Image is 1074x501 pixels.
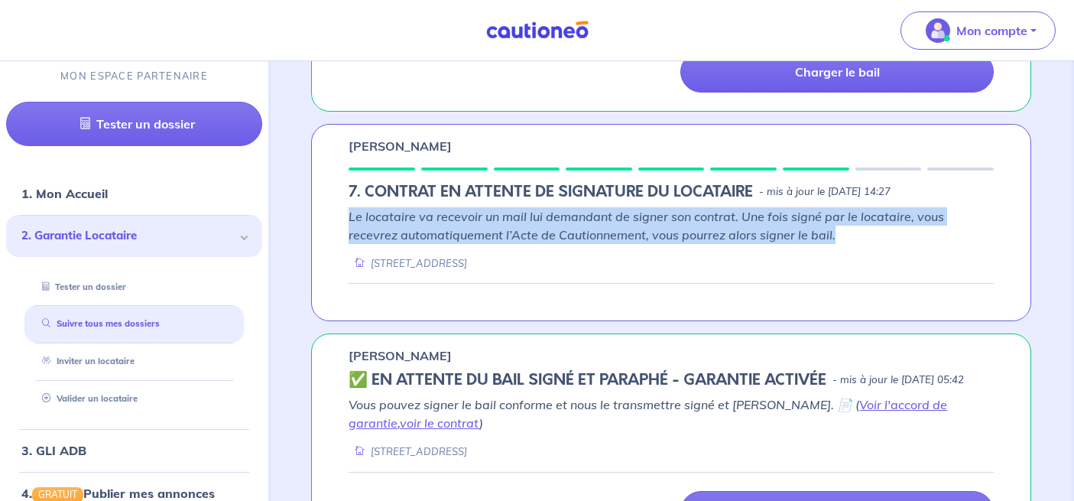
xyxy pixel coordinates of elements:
[349,444,467,459] div: [STREET_ADDRESS]
[21,485,215,500] a: 4.GRATUITPublier mes annonces
[349,371,826,389] h5: ✅️️️ EN ATTENTE DU BAIL SIGNÉ ET PARAPHÉ - GARANTIE ACTIVÉE
[956,21,1027,40] p: Mon compte
[349,209,944,242] em: Le locataire va recevoir un mail lui demandant de signer son contrat. Une fois signé par le locat...
[400,415,479,431] a: voir le contrat
[21,186,108,201] a: 1. Mon Accueil
[349,183,753,201] h5: 7. CONTRAT EN ATTENTE DE SIGNATURE DU LOCATAIRE
[6,102,262,146] a: Tester un dossier
[6,434,262,465] div: 3. GLI ADB
[349,346,452,365] p: [PERSON_NAME]
[6,178,262,209] div: 1. Mon Accueil
[60,69,208,83] p: MON ESPACE PARTENAIRE
[36,393,138,404] a: Valider un locataire
[832,372,964,388] p: - mis à jour le [DATE] 05:42
[24,386,244,412] div: Valider un locataire
[349,397,947,431] em: Vous pouvez signer le bail conforme et nous le transmettre signé et [PERSON_NAME]. 📄 ( , )
[6,215,262,257] div: 2. Garantie Locataire
[680,51,994,93] a: Charger le bail
[24,349,244,374] div: Inviter un locataire
[480,21,595,40] img: Cautioneo
[795,64,880,80] p: Charger le bail
[900,11,1056,50] button: illu_account_valid_menu.svgMon compte
[349,137,452,155] p: [PERSON_NAME]
[349,183,994,201] div: state: RENTER-PAYMENT-METHOD-IN-PROGRESS, Context: ,IS-GL-CAUTION
[24,311,244,337] div: Suivre tous mes dossiers
[36,281,126,291] a: Tester un dossier
[21,227,235,245] span: 2. Garantie Locataire
[759,184,891,200] p: - mis à jour le [DATE] 14:27
[36,318,160,329] a: Suivre tous mes dossiers
[36,356,135,366] a: Inviter un locataire
[21,442,86,457] a: 3. GLI ADB
[349,256,467,271] div: [STREET_ADDRESS]
[349,371,994,389] div: state: CONTRACT-SIGNED, Context: FINISHED,IS-GL-CAUTION
[926,18,950,43] img: illu_account_valid_menu.svg
[24,274,244,299] div: Tester un dossier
